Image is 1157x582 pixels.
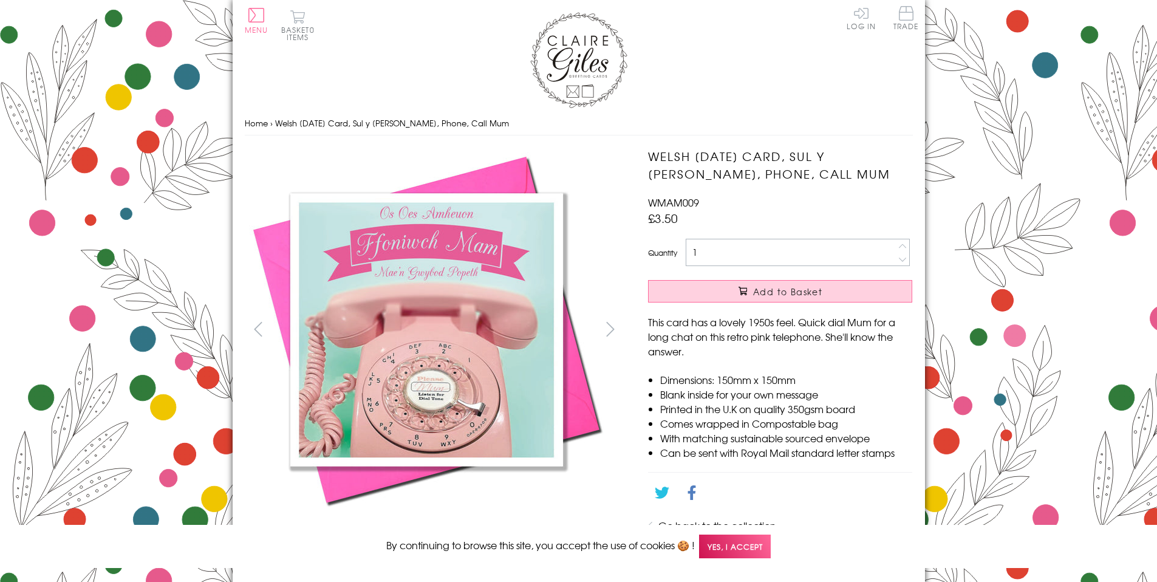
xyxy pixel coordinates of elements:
p: This card has a lovely 1950s feel. Quick dial Mum for a long chat on this retro pink telephone. S... [648,315,912,358]
span: Trade [893,6,919,30]
li: Blank inside for your own message [660,387,912,402]
a: Go back to the collection [658,518,776,533]
span: Yes, I accept [699,535,771,558]
img: Claire Giles Greetings Cards [530,12,627,108]
button: next [596,315,624,343]
button: Menu [245,8,268,33]
span: WMAM009 [648,195,699,210]
span: 0 items [287,24,315,43]
button: Basket0 items [281,10,315,41]
a: Log In [847,6,876,30]
button: prev [245,315,272,343]
span: Add to Basket [753,286,822,298]
h1: Welsh [DATE] Card, Sul y [PERSON_NAME], Phone, Call Mum [648,148,912,183]
img: Welsh Mother's Day Card, Sul y Mamau Hapus, Phone, Call Mum [245,148,609,512]
span: Menu [245,24,268,35]
a: Home [245,117,268,129]
li: Can be sent with Royal Mail standard letter stamps [660,445,912,460]
li: Dimensions: 150mm x 150mm [660,372,912,387]
span: Welsh [DATE] Card, Sul y [PERSON_NAME], Phone, Call Mum [275,117,509,129]
span: › [270,117,273,129]
button: Add to Basket [648,280,912,303]
span: £3.50 [648,210,678,227]
li: Comes wrapped in Compostable bag [660,416,912,431]
li: With matching sustainable sourced envelope [660,431,912,445]
li: Printed in the U.K on quality 350gsm board [660,402,912,416]
label: Quantity [648,247,677,258]
nav: breadcrumbs [245,111,913,136]
a: Trade [893,6,919,32]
